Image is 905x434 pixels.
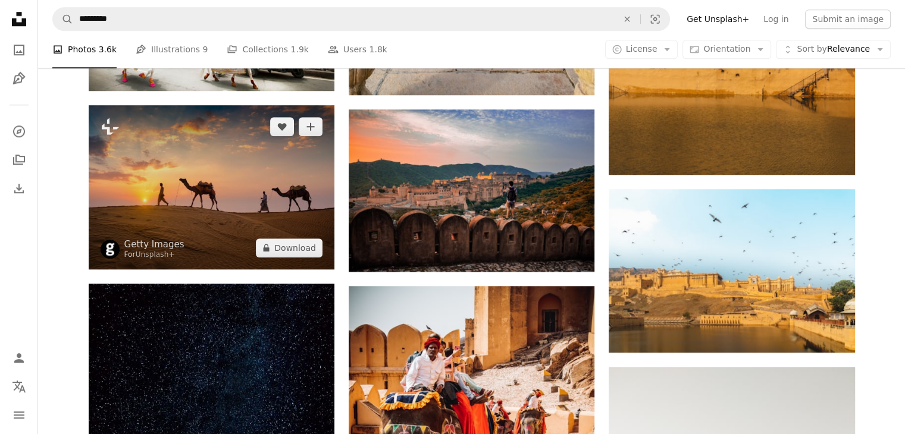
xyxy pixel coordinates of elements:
a: Explore [7,119,31,143]
a: Illustrations [7,67,31,90]
a: a man standing on top of a stone wall [349,185,594,196]
span: Orientation [703,45,750,54]
button: Search Unsplash [53,8,73,30]
img: Indian cameleers (camel driver) bedouin with camel silhouettes in sand dunes of Thar desert on su... [89,105,334,269]
a: Log in [756,10,796,29]
button: Clear [614,8,640,30]
form: Find visuals sitewide [52,7,670,31]
img: Go to Getty Images's profile [101,240,120,259]
a: Log in / Sign up [7,346,31,370]
button: Submit an image [805,10,891,29]
button: Orientation [682,40,771,59]
button: Sort byRelevance [776,40,891,59]
span: 1.8k [369,43,387,56]
button: Like [270,117,294,136]
a: Download History [7,177,31,200]
a: Getty Images [124,238,184,250]
span: Sort by [797,45,826,54]
span: Relevance [797,44,870,56]
a: Collections 1.9k [227,31,308,69]
button: Menu [7,403,31,427]
span: 1.9k [290,43,308,56]
a: birds flying over river during daytime [609,265,854,276]
span: License [626,45,657,54]
a: Illustrations 9 [136,31,208,69]
a: Indian cameleers (camel driver) bedouin with camel silhouettes in sand dunes of Thar desert on su... [89,182,334,193]
a: Collections [7,148,31,172]
span: 9 [203,43,208,56]
button: License [605,40,678,59]
a: Users 1.8k [328,31,387,69]
button: Download [256,238,322,257]
img: birds flying over river during daytime [609,189,854,353]
a: Photos [7,38,31,62]
button: Add to Collection [299,117,322,136]
button: Language [7,375,31,398]
button: Visual search [641,8,669,30]
div: For [124,250,184,260]
img: a man standing on top of a stone wall [349,109,594,272]
a: Home — Unsplash [7,7,31,33]
a: Unsplash+ [136,250,175,259]
a: Get Unsplash+ [679,10,756,29]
